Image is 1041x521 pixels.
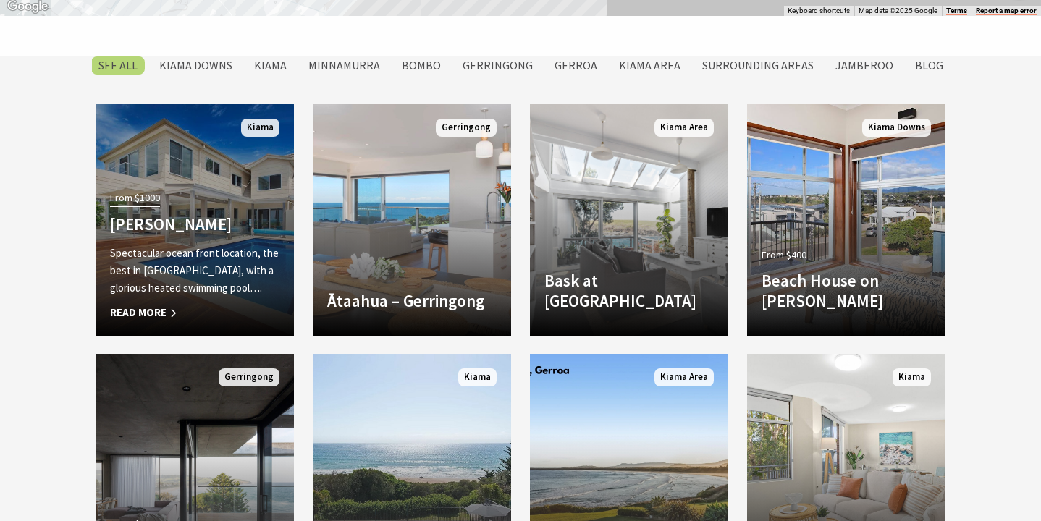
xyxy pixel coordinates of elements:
h4: Beach House on [PERSON_NAME] [762,271,931,310]
label: Gerringong [455,56,540,75]
a: Another Image Used Bask at [GEOGRAPHIC_DATA] Kiama Area [530,104,728,336]
span: Gerringong [436,119,497,137]
a: Terms (opens in new tab) [946,7,967,15]
label: Kiama Downs [152,56,240,75]
button: Keyboard shortcuts [788,6,850,16]
label: Minnamurra [301,56,387,75]
a: Report a map error [976,7,1037,15]
label: Bombo [395,56,448,75]
span: Kiama Downs [862,119,931,137]
label: Surrounding Areas [695,56,821,75]
label: Kiama Area [612,56,688,75]
p: Spectacular ocean front location, the best in [GEOGRAPHIC_DATA], with a glorious heated swimming ... [110,245,279,297]
span: Kiama [893,368,931,386]
span: Kiama [458,368,497,386]
label: Kiama [247,56,294,75]
span: Map data ©2025 Google [859,7,937,14]
span: From $400 [762,247,806,263]
h4: Ātaahua – Gerringong [327,291,497,311]
span: Kiama Area [654,119,714,137]
label: Jamberoo [828,56,901,75]
span: Kiama Area [654,368,714,386]
label: Blog [908,56,951,75]
h4: [PERSON_NAME] [110,214,279,234]
h4: Bask at [GEOGRAPHIC_DATA] [544,271,714,310]
a: Another Image Used Ātaahua – Gerringong Gerringong [313,104,511,336]
label: SEE All [91,56,145,75]
span: From $1000 [110,190,160,206]
span: Kiama [241,119,279,137]
span: Read More [110,304,279,321]
a: From $1000 [PERSON_NAME] Spectacular ocean front location, the best in [GEOGRAPHIC_DATA], with a ... [96,104,294,336]
a: From $400 Beach House on [PERSON_NAME] Kiama Downs [747,104,945,336]
label: Gerroa [547,56,604,75]
span: Gerringong [219,368,279,386]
